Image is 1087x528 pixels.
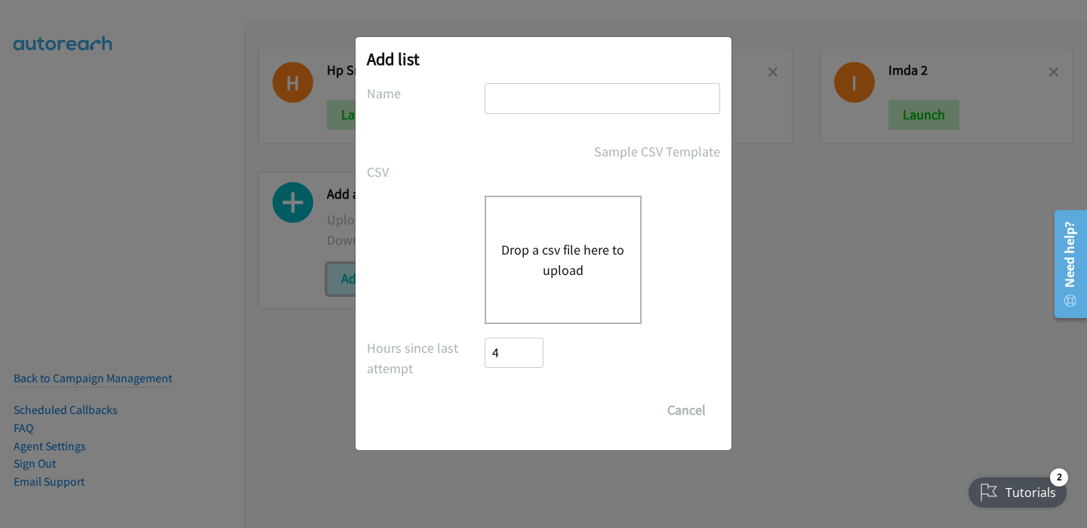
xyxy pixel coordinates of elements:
label: CSV [367,162,485,182]
button: Cancel [653,395,720,425]
label: Name [367,83,485,103]
a: Sample CSV Template [594,141,720,162]
iframe: Resource Center [1044,204,1087,324]
button: Drop a csv file here to upload [501,239,625,280]
h2: Add list [367,48,720,69]
iframe: Checklist [959,462,1076,517]
label: Hours since last attempt [367,338,485,378]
